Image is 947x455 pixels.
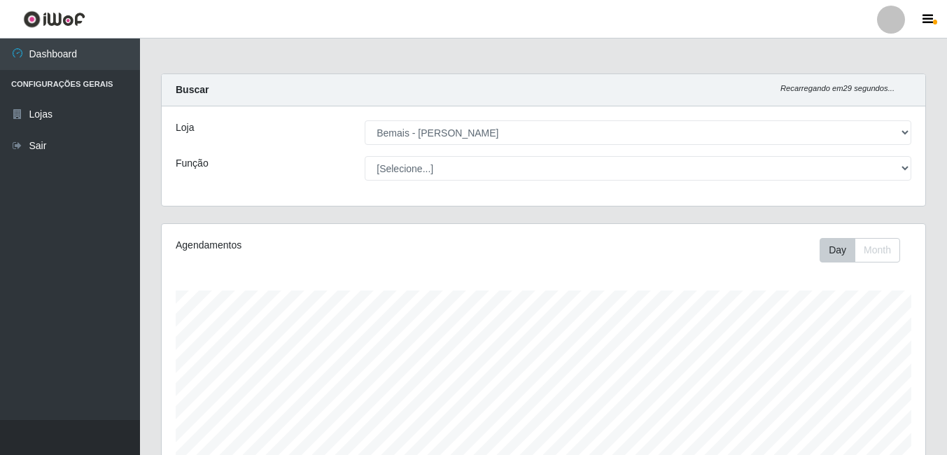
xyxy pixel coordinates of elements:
[176,120,194,135] label: Loja
[780,84,895,92] i: Recarregando em 29 segundos...
[820,238,911,262] div: Toolbar with button groups
[820,238,900,262] div: First group
[176,156,209,171] label: Função
[176,238,470,253] div: Agendamentos
[176,84,209,95] strong: Buscar
[820,238,855,262] button: Day
[855,238,900,262] button: Month
[23,10,85,28] img: CoreUI Logo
